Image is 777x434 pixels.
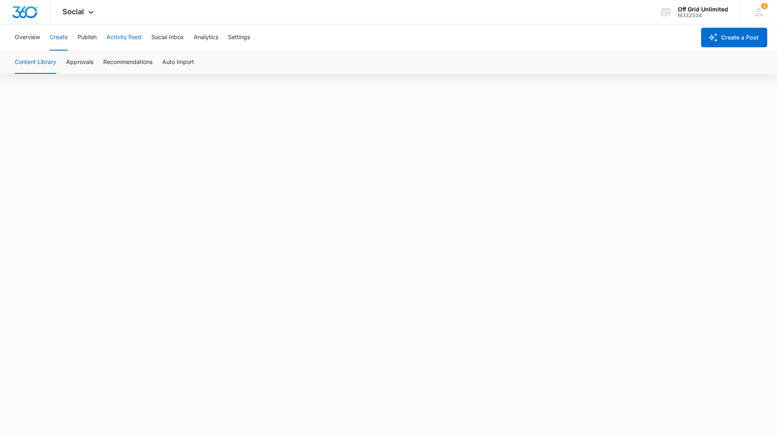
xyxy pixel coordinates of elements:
button: Analytics [194,24,218,51]
button: Recommendations [103,51,153,74]
button: Overview [15,24,40,51]
button: Content Library [15,51,56,74]
button: Auto Import [162,51,194,74]
span: 1 [761,3,768,9]
button: Create [50,24,68,51]
button: Publish [77,24,97,51]
button: Social Inbox [151,24,184,51]
button: Settings [228,24,250,51]
button: Approvals [66,51,93,74]
span: Social [62,7,84,16]
div: notifications count [761,3,768,9]
button: Activity Feed [106,24,142,51]
button: Create a Post [701,28,767,47]
div: account name [678,6,728,13]
div: account id [678,13,728,18]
